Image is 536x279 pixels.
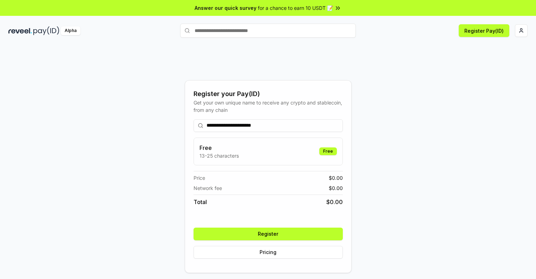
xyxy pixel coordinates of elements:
[194,228,343,240] button: Register
[8,26,32,35] img: reveel_dark
[194,174,205,182] span: Price
[258,4,333,12] span: for a chance to earn 10 USDT 📝
[200,144,239,152] h3: Free
[195,4,256,12] span: Answer our quick survey
[329,184,343,192] span: $ 0.00
[200,152,239,159] p: 13-25 characters
[459,24,509,37] button: Register Pay(ID)
[194,99,343,114] div: Get your own unique name to receive any crypto and stablecoin, from any chain
[194,246,343,259] button: Pricing
[326,198,343,206] span: $ 0.00
[33,26,59,35] img: pay_id
[329,174,343,182] span: $ 0.00
[319,147,337,155] div: Free
[194,184,222,192] span: Network fee
[194,198,207,206] span: Total
[61,26,80,35] div: Alpha
[194,89,343,99] div: Register your Pay(ID)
